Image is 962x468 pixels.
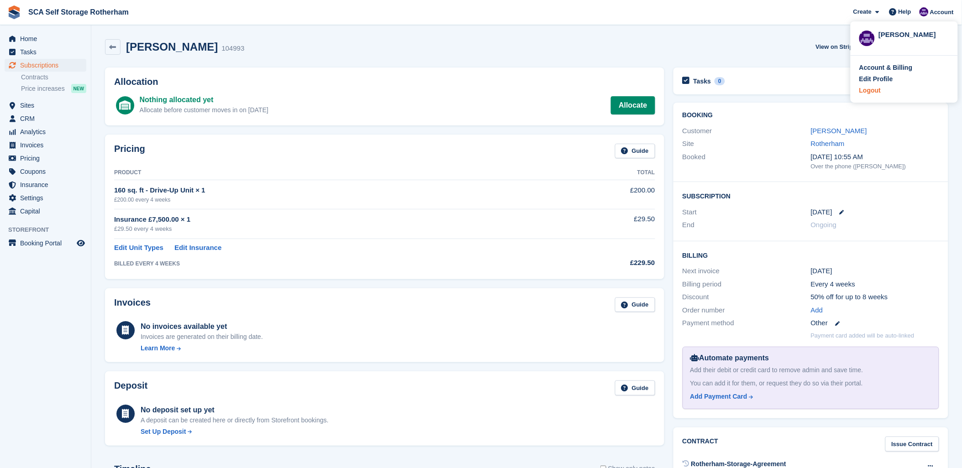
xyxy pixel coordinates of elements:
[25,5,132,20] a: SCA Self Storage Rotherham
[114,243,163,253] a: Edit Unit Types
[114,214,554,225] div: Insurance £7,500.00 × 1
[5,165,86,178] a: menu
[615,144,655,159] a: Guide
[114,77,655,87] h2: Allocation
[811,331,915,340] p: Payment card added will be auto-linked
[140,94,268,105] div: Nothing allocated yet
[20,237,75,250] span: Booking Portal
[20,152,75,165] span: Pricing
[5,192,86,204] a: menu
[21,84,65,93] span: Price increases
[853,7,872,16] span: Create
[694,77,711,85] h2: Tasks
[5,152,86,165] a: menu
[859,86,949,95] a: Logout
[141,321,263,332] div: No invoices available yet
[611,96,655,114] a: Allocate
[554,209,655,239] td: £29.50
[126,41,218,53] h2: [PERSON_NAME]
[878,30,949,38] div: [PERSON_NAME]
[811,127,867,135] a: [PERSON_NAME]
[20,99,75,112] span: Sites
[930,8,954,17] span: Account
[141,343,175,353] div: Learn More
[859,74,949,84] a: Edit Profile
[20,139,75,151] span: Invoices
[683,305,811,316] div: Order number
[690,365,931,375] div: Add their debit or credit card to remove admin and save time.
[812,39,867,54] a: View on Stripe
[114,196,554,204] div: £200.00 every 4 weeks
[715,77,725,85] div: 0
[683,266,811,276] div: Next invoice
[5,59,86,72] a: menu
[899,7,911,16] span: Help
[683,191,939,200] h2: Subscription
[141,405,329,416] div: No deposit set up yet
[114,380,147,395] h2: Deposit
[811,305,823,316] a: Add
[5,178,86,191] a: menu
[141,332,263,342] div: Invoices are generated on their billing date.
[5,32,86,45] a: menu
[811,162,939,171] div: Over the phone ([PERSON_NAME])
[811,279,939,290] div: Every 4 weeks
[20,192,75,204] span: Settings
[140,105,268,115] div: Allocate before customer moves in on [DATE]
[114,144,145,159] h2: Pricing
[683,112,939,119] h2: Booking
[690,392,928,401] a: Add Payment Card
[221,43,244,54] div: 104993
[20,165,75,178] span: Coupons
[554,180,655,209] td: £200.00
[20,205,75,218] span: Capital
[114,297,151,312] h2: Invoices
[75,238,86,249] a: Preview store
[554,258,655,268] div: £229.50
[811,221,837,229] span: Ongoing
[885,437,939,452] a: Issue Contract
[615,297,655,312] a: Guide
[859,63,913,73] div: Account & Billing
[20,178,75,191] span: Insurance
[690,353,931,364] div: Automate payments
[690,379,931,388] div: You can add it for them, or request they do so via their portal.
[141,416,329,425] p: A deposit can be created here or directly from Storefront bookings.
[683,152,811,171] div: Booked
[20,59,75,72] span: Subscriptions
[683,279,811,290] div: Billing period
[683,220,811,230] div: End
[683,318,811,328] div: Payment method
[683,437,719,452] h2: Contract
[21,83,86,94] a: Price increases NEW
[554,166,655,180] th: Total
[683,139,811,149] div: Site
[5,237,86,250] a: menu
[811,140,845,147] a: Rotherham
[811,207,832,218] time: 2025-09-13 00:00:00 UTC
[859,74,893,84] div: Edit Profile
[141,427,186,437] div: Set Up Deposit
[141,343,263,353] a: Learn More
[811,292,939,302] div: 50% off for up to 8 weeks
[5,125,86,138] a: menu
[141,427,329,437] a: Set Up Deposit
[683,126,811,136] div: Customer
[71,84,86,93] div: NEW
[615,380,655,395] a: Guide
[114,224,554,234] div: £29.50 every 4 weeks
[5,46,86,58] a: menu
[816,42,857,52] span: View on Stripe
[5,112,86,125] a: menu
[20,32,75,45] span: Home
[859,86,881,95] div: Logout
[7,5,21,19] img: stora-icon-8386f47178a22dfd0bd8f6a31ec36ba5ce8667c1dd55bd0f319d3a0aa187defe.svg
[21,73,86,82] a: Contracts
[8,225,91,234] span: Storefront
[5,205,86,218] a: menu
[811,152,939,162] div: [DATE] 10:55 AM
[114,185,554,196] div: 160 sq. ft - Drive-Up Unit × 1
[811,266,939,276] div: [DATE]
[174,243,221,253] a: Edit Insurance
[20,112,75,125] span: CRM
